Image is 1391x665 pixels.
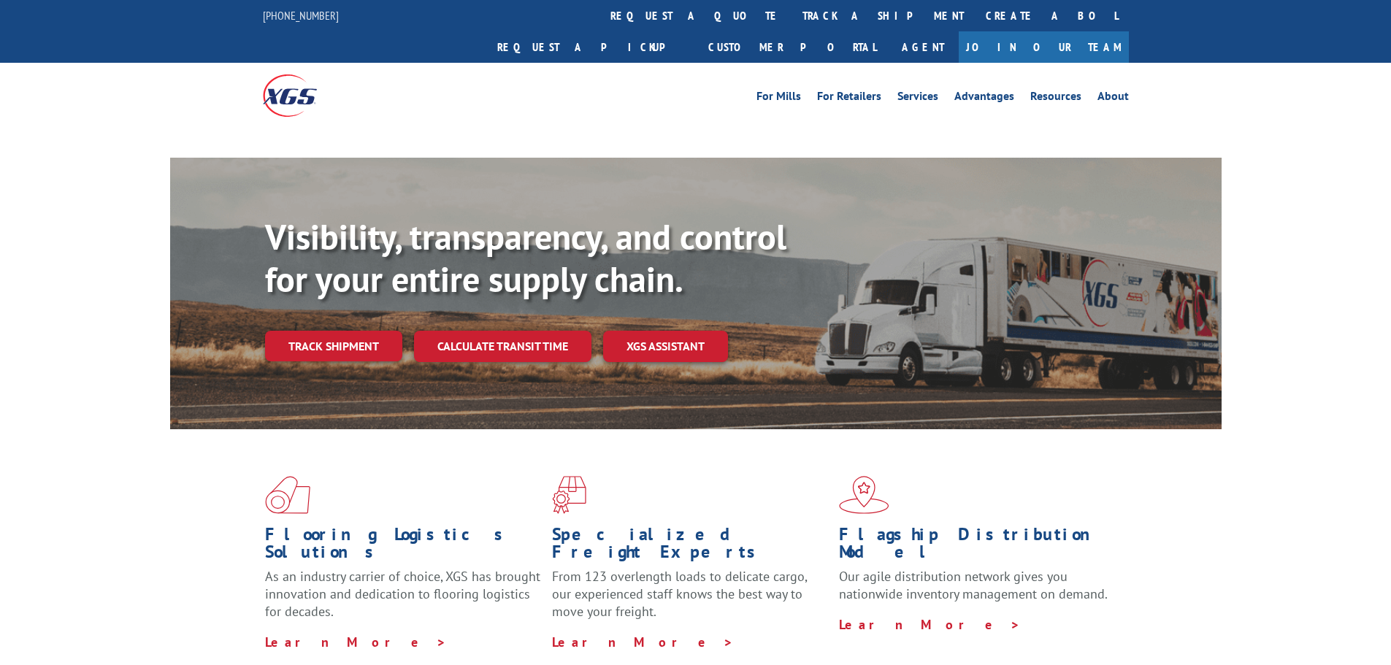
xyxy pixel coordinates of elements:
[552,476,586,514] img: xgs-icon-focused-on-flooring-red
[265,526,541,568] h1: Flooring Logistics Solutions
[839,476,889,514] img: xgs-icon-flagship-distribution-model-red
[265,214,786,301] b: Visibility, transparency, and control for your entire supply chain.
[265,476,310,514] img: xgs-icon-total-supply-chain-intelligence-red
[897,91,938,107] a: Services
[552,526,828,568] h1: Specialized Freight Experts
[954,91,1014,107] a: Advantages
[839,616,1021,633] a: Learn More >
[603,331,728,362] a: XGS ASSISTANT
[959,31,1129,63] a: Join Our Team
[1030,91,1081,107] a: Resources
[265,634,447,650] a: Learn More >
[887,31,959,63] a: Agent
[414,331,591,362] a: Calculate transit time
[1097,91,1129,107] a: About
[817,91,881,107] a: For Retailers
[839,526,1115,568] h1: Flagship Distribution Model
[263,8,339,23] a: [PHONE_NUMBER]
[552,568,828,633] p: From 123 overlength loads to delicate cargo, our experienced staff knows the best way to move you...
[486,31,697,63] a: Request a pickup
[756,91,801,107] a: For Mills
[265,568,540,620] span: As an industry carrier of choice, XGS has brought innovation and dedication to flooring logistics...
[839,568,1108,602] span: Our agile distribution network gives you nationwide inventory management on demand.
[697,31,887,63] a: Customer Portal
[265,331,402,361] a: Track shipment
[552,634,734,650] a: Learn More >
